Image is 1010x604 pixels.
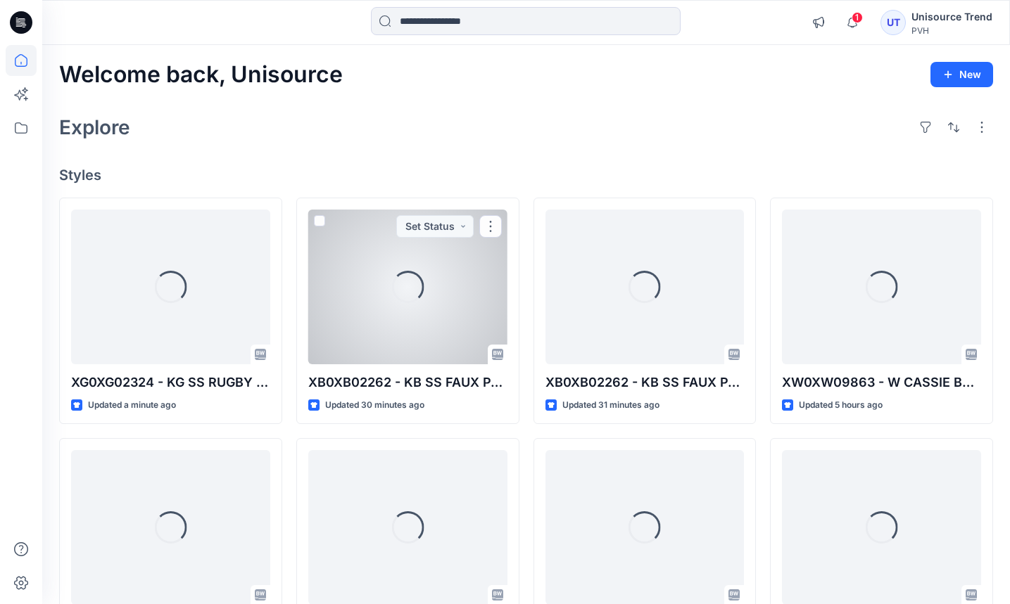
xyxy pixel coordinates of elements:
[799,398,883,413] p: Updated 5 hours ago
[911,8,992,25] div: Unisource Trend
[880,10,906,35] div: UT
[911,25,992,36] div: PVH
[325,398,424,413] p: Updated 30 minutes ago
[59,116,130,139] h2: Explore
[308,373,507,392] p: XB0XB02262 - KB SS FAUX PATCH TEE_proto
[59,62,343,88] h2: Welcome back, Unisource
[852,12,863,23] span: 1
[88,398,176,413] p: Updated a minute ago
[782,373,981,392] p: XW0XW09863 - W CASSIE BASEBALL TEE_proto
[930,62,993,87] button: New
[59,167,993,184] h4: Styles
[545,373,745,392] p: XB0XB02262 - KB SS FAUX PATCH TEE_proto
[71,373,270,392] p: XG0XG02324 - KG SS RUGBY STRIPE LOGO TEE_proto
[562,398,659,413] p: Updated 31 minutes ago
